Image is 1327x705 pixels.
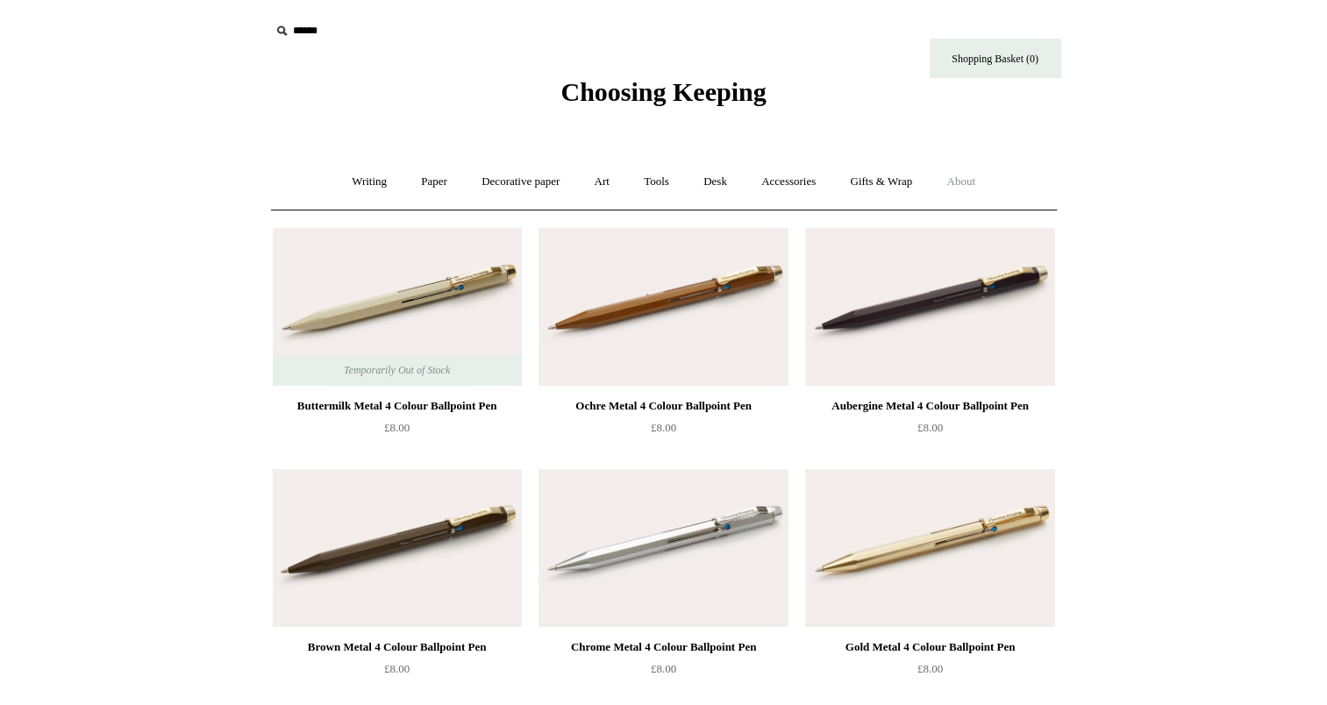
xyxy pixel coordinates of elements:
[746,159,831,205] a: Accessories
[336,159,403,205] a: Writing
[805,228,1054,386] img: Aubergine Metal 4 Colour Ballpoint Pen
[579,159,625,205] a: Art
[805,395,1054,467] a: Aubergine Metal 4 Colour Ballpoint Pen £8.00
[931,159,991,205] a: About
[326,354,467,386] span: Temporarily Out of Stock
[917,662,943,675] span: £8.00
[277,395,517,417] div: Buttermilk Metal 4 Colour Ballpoint Pen
[543,637,783,658] div: Chrome Metal 4 Colour Ballpoint Pen
[539,469,788,627] img: Chrome Metal 4 Colour Ballpoint Pen
[539,395,788,467] a: Ochre Metal 4 Colour Ballpoint Pen £8.00
[560,91,766,103] a: Choosing Keeping
[805,469,1054,627] a: Gold Metal 4 Colour Ballpoint Pen Gold Metal 4 Colour Ballpoint Pen
[277,637,517,658] div: Brown Metal 4 Colour Ballpoint Pen
[651,421,676,434] span: £8.00
[273,228,522,386] img: Buttermilk Metal 4 Colour Ballpoint Pen
[273,395,522,467] a: Buttermilk Metal 4 Colour Ballpoint Pen £8.00
[466,159,575,205] a: Decorative paper
[628,159,685,205] a: Tools
[805,469,1054,627] img: Gold Metal 4 Colour Ballpoint Pen
[405,159,463,205] a: Paper
[539,228,788,386] a: Ochre Metal 4 Colour Ballpoint Pen Ochre Metal 4 Colour Ballpoint Pen
[651,662,676,675] span: £8.00
[810,637,1050,658] div: Gold Metal 4 Colour Ballpoint Pen
[805,228,1054,386] a: Aubergine Metal 4 Colour Ballpoint Pen Aubergine Metal 4 Colour Ballpoint Pen
[560,77,766,106] span: Choosing Keeping
[539,469,788,627] a: Chrome Metal 4 Colour Ballpoint Pen Chrome Metal 4 Colour Ballpoint Pen
[273,228,522,386] a: Buttermilk Metal 4 Colour Ballpoint Pen Buttermilk Metal 4 Colour Ballpoint Pen Temporarily Out o...
[539,228,788,386] img: Ochre Metal 4 Colour Ballpoint Pen
[930,39,1061,78] a: Shopping Basket (0)
[384,421,410,434] span: £8.00
[688,159,743,205] a: Desk
[384,662,410,675] span: £8.00
[917,421,943,434] span: £8.00
[543,395,783,417] div: Ochre Metal 4 Colour Ballpoint Pen
[810,395,1050,417] div: Aubergine Metal 4 Colour Ballpoint Pen
[273,469,522,627] img: Brown Metal 4 Colour Ballpoint Pen
[273,469,522,627] a: Brown Metal 4 Colour Ballpoint Pen Brown Metal 4 Colour Ballpoint Pen
[834,159,928,205] a: Gifts & Wrap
